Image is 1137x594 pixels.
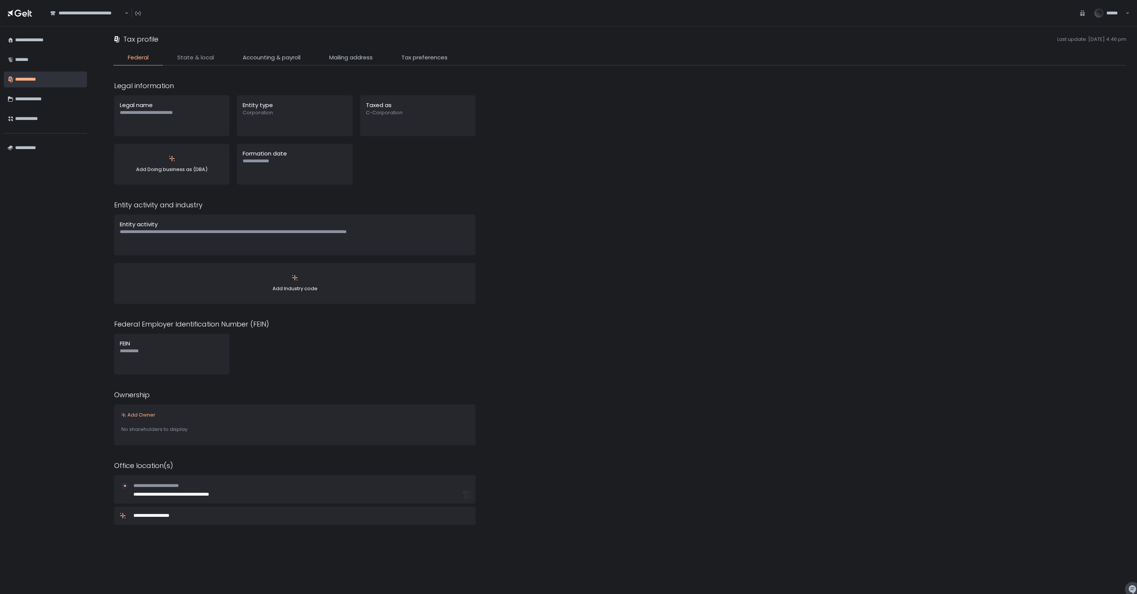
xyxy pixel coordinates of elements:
[329,53,373,62] span: Mailing address
[114,404,476,445] button: Add OwnerNo shareholders to display
[161,36,1126,43] span: Last update: [DATE] 4:46 pm
[243,109,347,116] span: Corporation
[121,412,155,418] button: Add Owner
[401,53,448,62] span: Tax preferences
[120,220,158,228] span: Entity activity
[366,101,392,109] span: Taxed as
[243,53,301,62] span: Accounting & payroll
[237,95,352,136] button: Entity typeCorporation
[114,460,476,471] div: Office location(s)
[114,263,476,304] button: Add Industry code
[120,101,153,109] span: Legal name
[120,269,470,298] div: Add Industry code
[45,5,129,21] div: Search for option
[114,319,476,329] div: Federal Employer Identification Number (FEIN)
[114,390,476,400] div: Ownership
[366,109,470,116] span: C-Corporation
[120,149,224,179] div: Add Doing business as (DBA)
[114,144,229,185] button: Add Doing business as (DBA)
[114,200,476,210] div: Entity activity and industry
[177,53,214,62] span: State & local
[114,81,476,91] div: Legal information
[121,426,187,433] span: No shareholders to display
[243,149,287,157] span: Formation date
[123,34,158,44] h1: Tax profile
[243,101,273,109] span: Entity type
[360,95,476,136] button: Taxed asC-Corporation
[120,339,130,347] span: FEIN
[128,53,149,62] span: Federal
